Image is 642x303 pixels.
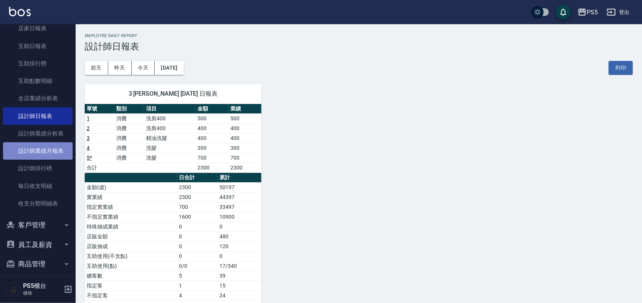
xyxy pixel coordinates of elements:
a: 互助點數明細 [3,72,73,90]
th: 類別 [115,104,145,114]
td: 金額(虛) [85,182,177,192]
h3: 設計師日報表 [85,41,633,52]
td: 33497 [218,202,261,212]
h2: Employee Daily Report [85,33,633,38]
td: 500 [229,113,261,123]
button: 客戶管理 [3,215,73,235]
td: 指定實業績 [85,202,177,212]
td: 店販金額 [85,232,177,241]
button: [DATE] [155,61,183,75]
td: 精油洗髮 [144,133,196,143]
button: 資料設定 [3,274,73,294]
a: 3 [87,135,90,141]
td: 0 [218,251,261,261]
a: 設計師日報表 [3,107,73,125]
a: 設計師業績月報表 [3,142,73,160]
div: PS5 [587,8,598,17]
td: 洗髮 [144,143,196,153]
td: 50197 [218,182,261,192]
img: Logo [9,7,31,16]
th: 金額 [196,104,229,114]
td: 400 [196,133,229,143]
td: 120 [218,241,261,251]
td: 2300 [177,192,218,202]
td: 400 [196,123,229,133]
td: 400 [229,123,261,133]
a: 設計師業績分析表 [3,125,73,142]
td: 2300 [229,163,261,172]
td: 實業績 [85,192,177,202]
td: 300 [196,143,229,153]
button: PS5 [575,5,601,20]
td: 不指定客 [85,291,177,300]
td: 300 [229,143,261,153]
td: 700 [229,153,261,163]
td: 2300 [177,182,218,192]
a: 2 [87,125,90,131]
td: 互助使用(不含點) [85,251,177,261]
td: 0 [177,251,218,261]
td: 1 [177,281,218,291]
td: 0 [177,232,218,241]
td: 700 [177,202,218,212]
span: 3 [PERSON_NAME] [DATE] 日報表 [94,90,252,98]
button: 前天 [85,61,108,75]
td: 0/0 [177,261,218,271]
td: 400 [229,133,261,143]
td: 0 [218,222,261,232]
button: 列印 [609,61,633,75]
h5: PS5櫃台 [23,282,62,290]
td: 特殊抽成業績 [85,222,177,232]
td: 洗髮 [144,153,196,163]
a: 1 [87,115,90,121]
td: 15 [218,281,261,291]
td: 0 [177,222,218,232]
th: 累計 [218,173,261,183]
img: Person [6,282,21,297]
button: 員工及薪資 [3,235,73,255]
td: 合計 [85,163,115,172]
a: 每日收支明細 [3,177,73,195]
p: 櫃檯 [23,290,62,297]
th: 業績 [229,104,261,114]
a: 店家日報表 [3,20,73,37]
a: 收支分類明細表 [3,195,73,212]
td: 指定客 [85,281,177,291]
a: 互助排行榜 [3,55,73,72]
td: 1600 [177,212,218,222]
a: 互助日報表 [3,37,73,55]
table: a dense table [85,104,261,173]
td: 5 [177,271,218,281]
td: 39 [218,271,261,281]
td: 0 [177,241,218,251]
td: 總客數 [85,271,177,281]
button: 昨天 [108,61,132,75]
td: 消費 [115,113,145,123]
td: 消費 [115,143,145,153]
td: 500 [196,113,229,123]
th: 項目 [144,104,196,114]
td: 洗剪400 [144,123,196,133]
td: 700 [196,153,229,163]
td: 17/340 [218,261,261,271]
a: 全店業績分析表 [3,90,73,107]
td: 4 [177,291,218,300]
th: 單號 [85,104,115,114]
td: 480 [218,232,261,241]
button: 今天 [132,61,155,75]
a: 4 [87,145,90,151]
td: 店販抽成 [85,241,177,251]
button: 商品管理 [3,254,73,274]
td: 24 [218,291,261,300]
td: 洗剪400 [144,113,196,123]
button: 登出 [604,5,633,19]
td: 消費 [115,153,145,163]
td: 2300 [196,163,229,172]
button: save [556,5,571,20]
td: 消費 [115,123,145,133]
th: 日合計 [177,173,218,183]
a: 設計師排行榜 [3,160,73,177]
td: 10900 [218,212,261,222]
td: 互助使用(點) [85,261,177,271]
td: 44397 [218,192,261,202]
